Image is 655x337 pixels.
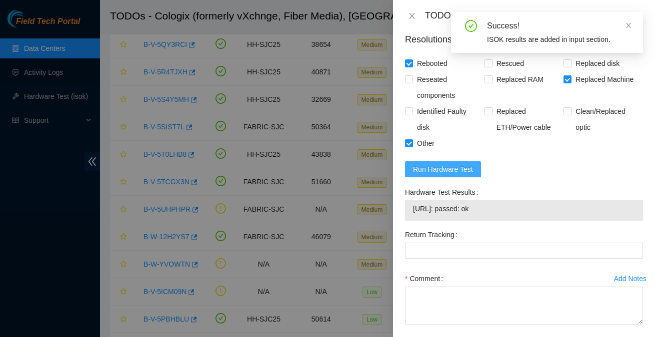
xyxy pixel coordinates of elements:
button: Add Notes [613,271,647,287]
span: Reseated components [413,71,484,103]
span: Rescued [492,55,528,71]
span: Replaced RAM [492,71,547,87]
span: Replaced ETH/Power cable [492,103,564,135]
div: ISOK results are added in input section. [487,34,631,45]
div: TODOs - Description - B-V-5SIST7L [425,8,643,24]
button: Run Hardware Test [405,161,481,177]
span: Other [413,135,438,151]
span: Run Hardware Test [413,164,473,175]
p: Resolutions [405,25,643,46]
div: Add Notes [614,275,646,282]
button: Close [405,11,419,21]
span: [URL]: passed: ok [413,203,635,214]
input: Return Tracking [405,243,643,259]
span: Replaced Machine [571,71,637,87]
span: check-circle [465,20,477,32]
div: Success! [487,20,631,32]
span: Clean/Replaced optic [571,103,643,135]
label: Return Tracking [405,227,461,243]
span: Rebooted [413,55,451,71]
span: close [625,22,632,29]
textarea: Comment [405,287,643,325]
span: Replaced disk [571,55,623,71]
label: Comment [405,271,447,287]
span: close [408,12,416,20]
span: Identified Faulty disk [413,103,484,135]
label: Hardware Test Results [405,184,482,200]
